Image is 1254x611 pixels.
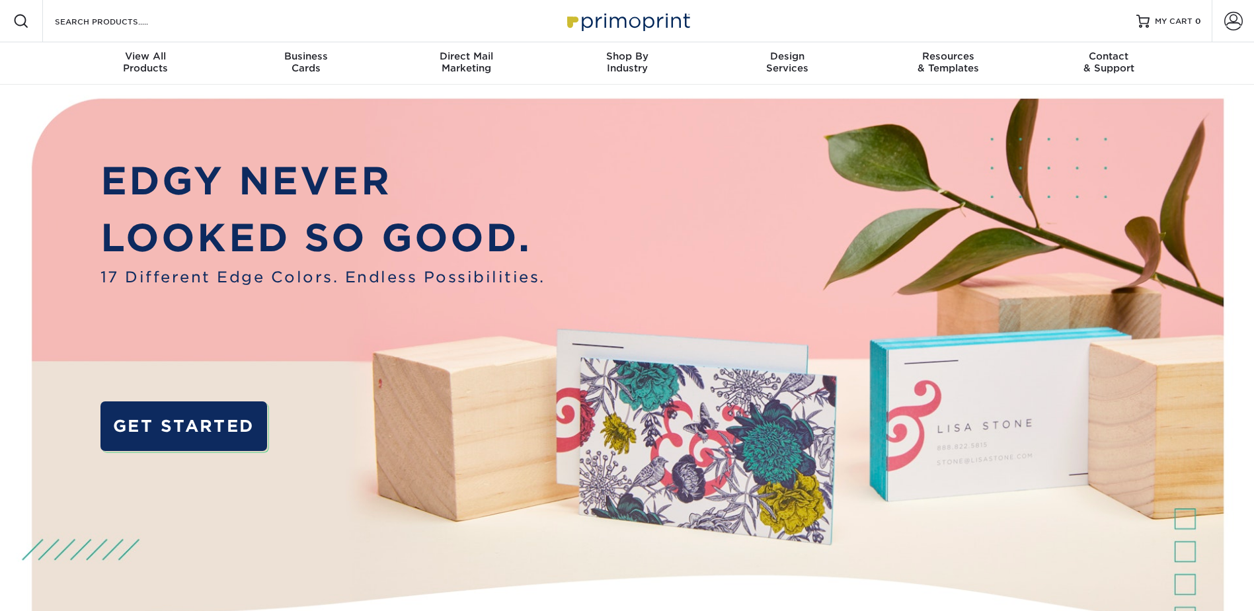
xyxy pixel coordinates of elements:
[100,153,545,209] p: EDGY NEVER
[100,210,545,266] p: LOOKED SO GOOD.
[65,50,226,74] div: Products
[547,42,707,85] a: Shop ByIndustry
[225,42,386,85] a: BusinessCards
[707,42,868,85] a: DesignServices
[225,50,386,62] span: Business
[561,7,693,35] img: Primoprint
[547,50,707,62] span: Shop By
[386,50,547,74] div: Marketing
[1029,50,1189,74] div: & Support
[1029,50,1189,62] span: Contact
[386,42,547,85] a: Direct MailMarketing
[65,50,226,62] span: View All
[386,50,547,62] span: Direct Mail
[225,50,386,74] div: Cards
[547,50,707,74] div: Industry
[100,266,545,288] span: 17 Different Edge Colors. Endless Possibilities.
[707,50,868,62] span: Design
[54,13,182,29] input: SEARCH PRODUCTS.....
[868,50,1029,62] span: Resources
[1195,17,1201,26] span: 0
[65,42,226,85] a: View AllProducts
[100,401,267,451] a: GET STARTED
[1029,42,1189,85] a: Contact& Support
[868,42,1029,85] a: Resources& Templates
[868,50,1029,74] div: & Templates
[1155,16,1193,27] span: MY CART
[707,50,868,74] div: Services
